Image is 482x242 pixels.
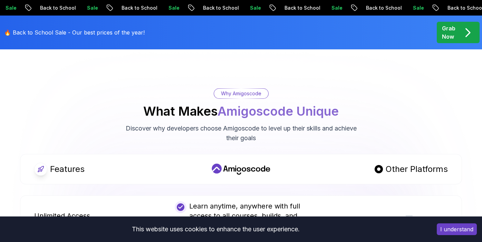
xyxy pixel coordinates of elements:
p: Features [50,164,85,175]
span: Amigoscode Unique [218,104,339,119]
p: Sale [402,4,424,11]
div: This website uses cookies to enhance the user experience. [5,222,426,237]
p: Why Amigoscode [221,90,261,97]
p: Discover why developers choose Amigoscode to level up their skills and achieve their goals [125,124,357,143]
p: Back to School [355,4,402,11]
p: Sale [239,4,261,11]
p: Sale [157,4,179,11]
p: Back to School [192,4,239,11]
h2: What Makes [143,104,339,118]
p: Unlimited Access [34,211,90,221]
p: Sale [76,4,98,11]
p: Back to School [273,4,320,11]
p: Back to School [29,4,76,11]
p: Other Platforms [386,164,448,175]
p: Grab Now [442,24,455,41]
p: Sale [320,4,342,11]
p: 🔥 Back to School Sale - Our best prices of the year! [4,28,145,37]
div: Learn anytime, anywhere with full access to all courses, builds, and tools. [175,201,307,230]
button: Accept cookies [437,223,477,235]
p: Back to School [110,4,157,11]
